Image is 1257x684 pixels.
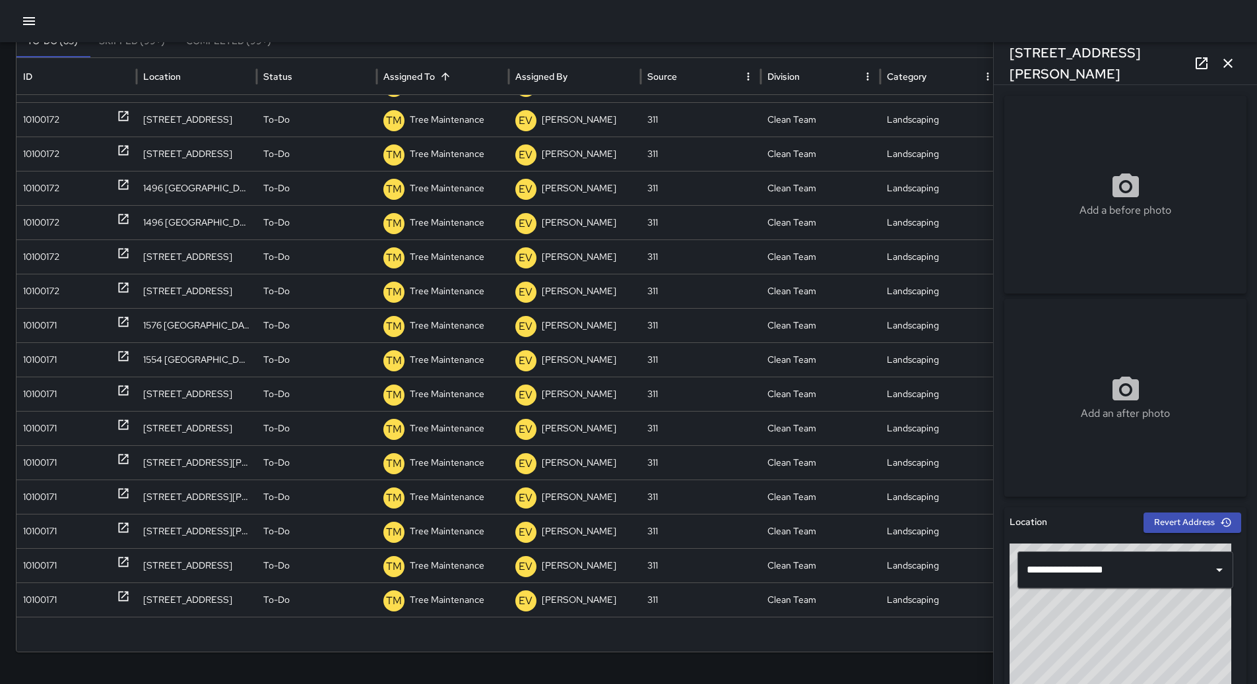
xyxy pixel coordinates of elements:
p: EV [519,353,532,369]
p: Tree Maintenance [410,583,484,617]
div: 311 [641,411,761,445]
div: 1550 Market Street [137,377,257,411]
p: EV [519,387,532,403]
div: 311 [641,548,761,582]
p: To-Do [263,103,290,137]
div: Clean Team [761,102,881,137]
div: 10100172 [23,103,59,137]
div: 10100172 [23,137,59,171]
div: 311 [641,102,761,137]
div: Location [143,71,181,82]
div: 311 [641,342,761,377]
p: TM [386,353,402,369]
div: 49 Van Ness Avenue [137,514,257,548]
p: Tree Maintenance [410,309,484,342]
div: 20 12th Street [137,137,257,171]
div: Landscaping [880,342,1000,377]
p: Tree Maintenance [410,240,484,274]
p: TM [386,593,402,609]
div: Status [263,71,292,82]
div: 10100171 [23,343,57,377]
div: Landscaping [880,171,1000,205]
p: TM [386,319,402,334]
p: [PERSON_NAME] [542,549,616,582]
div: Landscaping [880,308,1000,342]
div: 1496 Market Street [137,205,257,239]
div: Assigned To [383,71,435,82]
p: EV [519,456,532,472]
p: To-Do [263,480,290,514]
p: [PERSON_NAME] [542,377,616,411]
div: Source [647,71,677,82]
div: Clean Team [761,137,881,171]
div: 10100172 [23,274,59,308]
div: 10100172 [23,206,59,239]
p: Tree Maintenance [410,343,484,377]
div: 10100172 [23,240,59,274]
div: Category [887,71,926,82]
div: 1564 Market Street [137,102,257,137]
p: To-Do [263,343,290,377]
div: Clean Team [761,205,881,239]
div: Landscaping [880,377,1000,411]
div: 10100171 [23,480,57,514]
div: Assigned By [515,71,567,82]
div: Landscaping [880,514,1000,548]
div: Clean Team [761,171,881,205]
p: [PERSON_NAME] [542,171,616,205]
div: 311 [641,582,761,617]
div: Landscaping [880,548,1000,582]
div: 311 [641,137,761,171]
p: TM [386,421,402,437]
div: Clean Team [761,582,881,617]
p: [PERSON_NAME] [542,206,616,239]
p: Tree Maintenance [410,103,484,137]
div: Landscaping [880,137,1000,171]
div: 10100171 [23,583,57,617]
div: Landscaping [880,480,1000,514]
p: TM [386,490,402,506]
p: Tree Maintenance [410,171,484,205]
div: 1450 Market Street [137,274,257,308]
div: Landscaping [880,411,1000,445]
div: 1554 Market Street [137,342,257,377]
div: Landscaping [880,274,1000,308]
p: To-Do [263,206,290,239]
p: TM [386,456,402,472]
div: 311 [641,205,761,239]
div: 10100171 [23,514,57,548]
div: Landscaping [880,102,1000,137]
div: 80 South Van Ness Avenue [137,480,257,514]
div: Clean Team [761,514,881,548]
div: 10100172 [23,171,59,205]
button: Division column menu [858,67,877,86]
p: TM [386,113,402,129]
div: Division [767,71,800,82]
p: Tree Maintenance [410,274,484,308]
p: Tree Maintenance [410,137,484,171]
p: To-Do [263,514,290,548]
p: [PERSON_NAME] [542,103,616,137]
p: [PERSON_NAME] [542,583,616,617]
p: To-Do [263,377,290,411]
p: To-Do [263,171,290,205]
div: Clean Team [761,377,881,411]
p: To-Do [263,412,290,445]
p: To-Do [263,309,290,342]
p: [PERSON_NAME] [542,480,616,514]
div: 1450 Market Street [137,239,257,274]
div: 1576 Market Street [137,308,257,342]
p: To-Do [263,549,290,582]
div: 311 [641,480,761,514]
div: 4 Van Ness Avenue [137,445,257,480]
p: Tree Maintenance [410,377,484,411]
button: Sort [436,67,455,86]
p: EV [519,216,532,232]
div: 311 [641,171,761,205]
div: Clean Team [761,548,881,582]
div: 311 [641,377,761,411]
div: 1438 Market Street [137,582,257,617]
p: EV [519,250,532,266]
p: Tree Maintenance [410,412,484,445]
p: To-Do [263,240,290,274]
